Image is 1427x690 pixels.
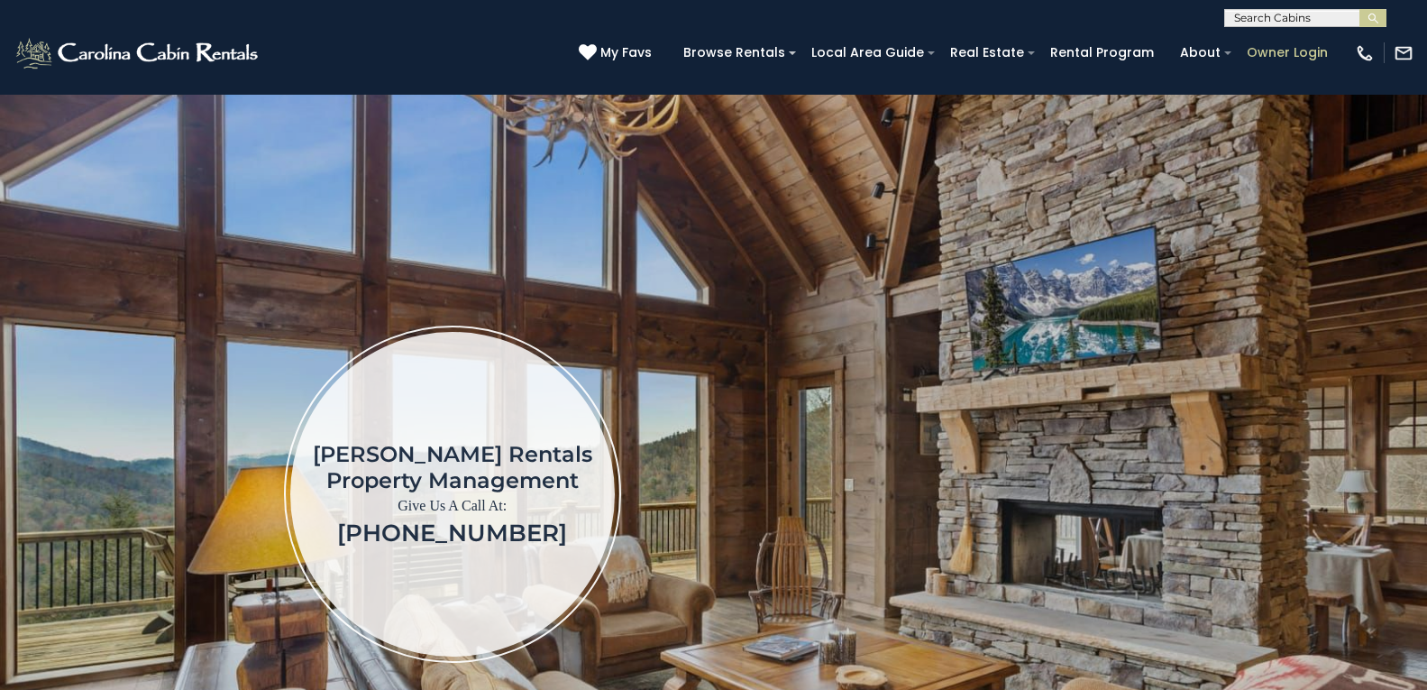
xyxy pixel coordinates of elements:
img: White-1-2.png [14,35,263,71]
a: Real Estate [941,39,1033,67]
a: Owner Login [1238,39,1337,67]
span: My Favs [600,43,652,62]
a: Local Area Guide [802,39,933,67]
h1: [PERSON_NAME] Rentals Property Management [313,441,592,493]
p: Give Us A Call At: [313,493,592,519]
a: [PHONE_NUMBER] [337,519,567,547]
a: About [1171,39,1230,67]
img: phone-regular-white.png [1355,43,1375,63]
img: mail-regular-white.png [1394,43,1413,63]
a: Rental Program [1041,39,1163,67]
a: My Favs [579,43,656,63]
a: Browse Rentals [674,39,794,67]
